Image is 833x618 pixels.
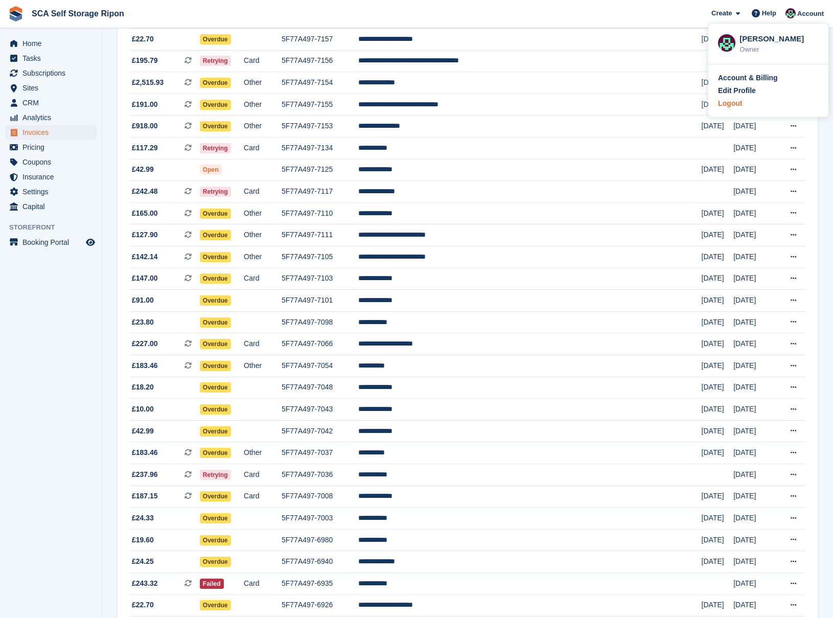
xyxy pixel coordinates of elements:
[702,508,734,530] td: [DATE]
[5,170,97,184] a: menu
[733,508,775,530] td: [DATE]
[282,181,358,203] td: 5F77A497-7117
[733,420,775,442] td: [DATE]
[5,199,97,214] a: menu
[244,333,282,355] td: Card
[733,594,775,616] td: [DATE]
[282,94,358,116] td: 5F77A497-7155
[733,573,775,594] td: [DATE]
[22,140,84,154] span: Pricing
[200,557,231,567] span: Overdue
[733,464,775,486] td: [DATE]
[702,311,734,333] td: [DATE]
[5,96,97,110] a: menu
[282,399,358,421] td: 5F77A497-7043
[132,447,158,458] span: £183.46
[8,6,24,21] img: stora-icon-8386f47178a22dfd0bd8f6a31ec36ba5ce8667c1dd55bd0f319d3a0aa187defe.svg
[9,222,102,233] span: Storefront
[733,377,775,399] td: [DATE]
[132,382,154,393] span: £18.20
[702,290,734,312] td: [DATE]
[200,187,231,197] span: Retrying
[132,360,158,371] span: £183.46
[244,181,282,203] td: Card
[132,469,158,480] span: £237.96
[702,486,734,508] td: [DATE]
[282,333,358,355] td: 5F77A497-7066
[718,98,742,109] div: Logout
[282,159,358,181] td: 5F77A497-7125
[718,34,735,52] img: Sam Chapman
[282,202,358,224] td: 5F77A497-7110
[244,268,282,290] td: Card
[132,578,158,589] span: £243.32
[200,143,231,153] span: Retrying
[282,72,358,94] td: 5F77A497-7154
[718,73,819,83] a: Account & Billing
[282,594,358,616] td: 5F77A497-6926
[200,600,231,610] span: Overdue
[132,208,158,219] span: £165.00
[132,556,154,567] span: £24.25
[733,159,775,181] td: [DATE]
[5,125,97,140] a: menu
[22,66,84,80] span: Subscriptions
[200,209,231,219] span: Overdue
[132,273,158,284] span: £147.00
[244,116,282,138] td: Other
[733,333,775,355] td: [DATE]
[702,333,734,355] td: [DATE]
[282,138,358,159] td: 5F77A497-7134
[200,426,231,437] span: Overdue
[733,529,775,551] td: [DATE]
[282,116,358,138] td: 5F77A497-7153
[200,273,231,284] span: Overdue
[22,51,84,65] span: Tasks
[733,268,775,290] td: [DATE]
[200,382,231,393] span: Overdue
[5,185,97,199] a: menu
[244,138,282,159] td: Card
[718,73,778,83] div: Account & Billing
[702,246,734,268] td: [DATE]
[5,51,97,65] a: menu
[282,464,358,486] td: 5F77A497-7036
[132,99,158,110] span: £191.00
[5,110,97,125] a: menu
[733,246,775,268] td: [DATE]
[718,85,819,96] a: Edit Profile
[132,404,154,415] span: £10.00
[22,81,84,95] span: Sites
[5,235,97,249] a: menu
[282,573,358,594] td: 5F77A497-6935
[718,85,756,96] div: Edit Profile
[733,355,775,377] td: [DATE]
[200,230,231,240] span: Overdue
[132,230,158,240] span: £127.90
[132,491,158,501] span: £187.15
[5,66,97,80] a: menu
[702,551,734,573] td: [DATE]
[132,34,154,44] span: £22.70
[282,377,358,399] td: 5F77A497-7048
[702,442,734,464] td: [DATE]
[5,81,97,95] a: menu
[22,125,84,140] span: Invoices
[200,121,231,131] span: Overdue
[702,159,734,181] td: [DATE]
[200,317,231,328] span: Overdue
[785,8,796,18] img: Sam Chapman
[282,29,358,51] td: 5F77A497-7157
[733,202,775,224] td: [DATE]
[200,100,231,110] span: Overdue
[132,121,158,131] span: £918.00
[5,140,97,154] a: menu
[702,202,734,224] td: [DATE]
[702,72,734,94] td: [DATE]
[132,186,158,197] span: £242.48
[200,339,231,349] span: Overdue
[282,246,358,268] td: 5F77A497-7105
[702,94,734,116] td: [DATE]
[244,464,282,486] td: Card
[200,165,222,175] span: Open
